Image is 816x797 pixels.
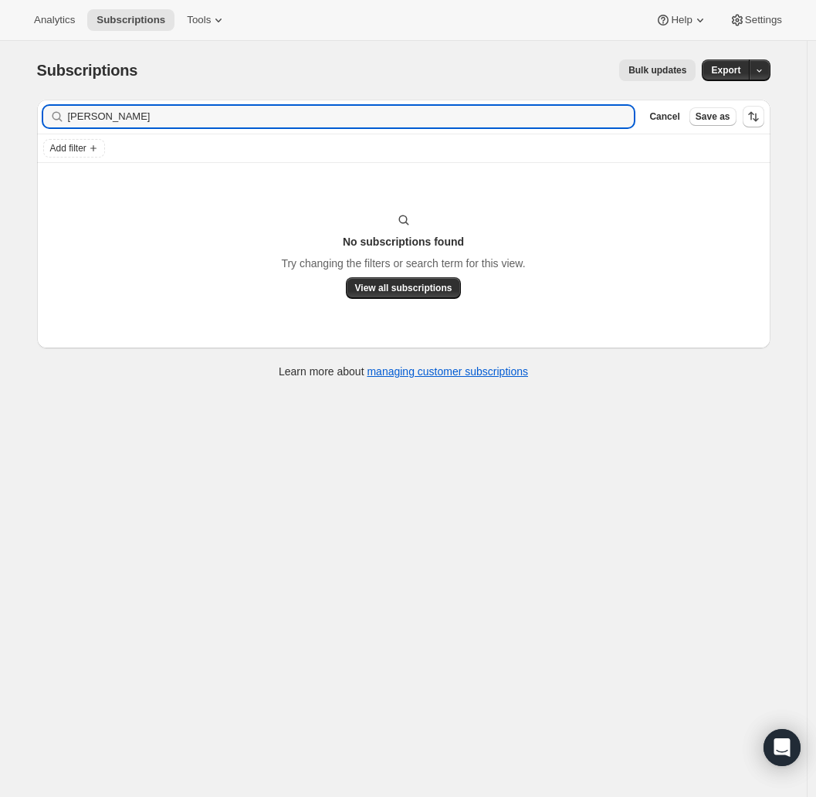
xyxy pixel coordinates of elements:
button: Analytics [25,9,84,31]
span: Settings [745,14,782,26]
span: Bulk updates [628,64,686,76]
button: Sort the results [743,106,764,127]
span: View all subscriptions [355,282,452,294]
span: Subscriptions [96,14,165,26]
button: Help [646,9,716,31]
button: Cancel [643,107,686,126]
button: Save as [689,107,736,126]
span: Cancel [649,110,679,123]
span: Subscriptions [37,62,138,79]
span: Add filter [50,142,86,154]
button: View all subscriptions [346,277,462,299]
h3: No subscriptions found [343,234,464,249]
p: Try changing the filters or search term for this view. [281,256,525,271]
button: Subscriptions [87,9,174,31]
a: managing customer subscriptions [367,365,528,378]
button: Settings [720,9,791,31]
input: Filter subscribers [68,106,635,127]
span: Tools [187,14,211,26]
button: Bulk updates [619,59,696,81]
button: Export [702,59,750,81]
span: Help [671,14,692,26]
p: Learn more about [279,364,528,379]
div: Open Intercom Messenger [764,729,801,766]
span: Export [711,64,740,76]
span: Save as [696,110,730,123]
button: Tools [178,9,235,31]
button: Add filter [43,139,105,158]
span: Analytics [34,14,75,26]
